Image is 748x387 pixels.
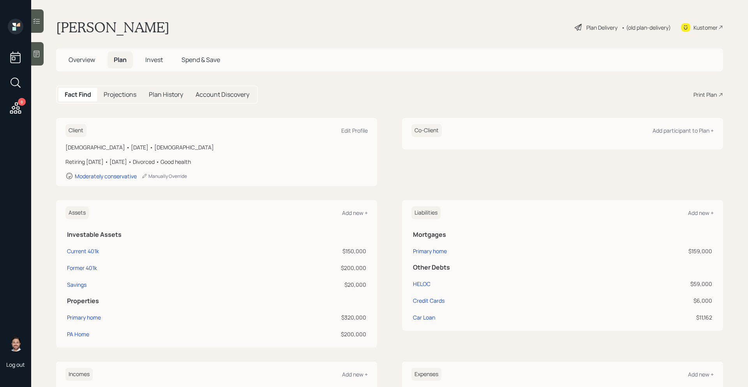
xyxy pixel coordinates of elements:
[653,127,714,134] div: Add participant to Plan +
[69,55,95,64] span: Overview
[588,313,713,321] div: $11,162
[413,231,712,238] h5: Mortgages
[67,247,99,255] div: Current 401k
[411,368,441,381] h6: Expenses
[621,23,671,32] div: • (old plan-delivery)
[693,23,718,32] div: Kustomer
[586,23,617,32] div: Plan Delivery
[238,330,366,338] div: $200,000
[67,264,97,272] div: Former 401k
[342,209,368,217] div: Add new +
[104,91,136,98] h5: Projections
[65,124,86,137] h6: Client
[67,330,89,338] div: PA Home
[65,206,89,219] h6: Assets
[56,19,169,36] h1: [PERSON_NAME]
[182,55,220,64] span: Spend & Save
[411,206,441,219] h6: Liabilities
[196,91,249,98] h5: Account Discovery
[413,247,447,255] div: Primary home
[67,313,101,321] div: Primary home
[413,264,712,271] h5: Other Debts
[65,143,368,151] div: [DEMOGRAPHIC_DATA] • [DATE] • [DEMOGRAPHIC_DATA]
[67,231,366,238] h5: Investable Assets
[238,280,366,289] div: $20,000
[145,55,163,64] span: Invest
[341,127,368,134] div: Edit Profile
[588,296,713,305] div: $6,000
[75,172,137,180] div: Moderately conservative
[588,280,713,288] div: $59,000
[588,247,713,255] div: $159,000
[238,313,366,321] div: $320,000
[693,91,717,99] div: Print Plan
[238,247,366,255] div: $150,000
[413,313,435,321] div: Car Loan
[18,98,26,106] div: 8
[65,158,368,166] div: Retiring [DATE] • [DATE] • Divorced • Good health
[65,368,93,381] h6: Incomes
[688,371,714,378] div: Add new +
[411,124,442,137] h6: Co-Client
[149,91,183,98] h5: Plan History
[114,55,127,64] span: Plan
[6,361,25,368] div: Log out
[688,209,714,217] div: Add new +
[67,297,366,305] h5: Properties
[141,173,187,179] div: Manually Override
[8,336,23,351] img: michael-russo-headshot.png
[238,264,366,272] div: $200,000
[65,91,91,98] h5: Fact Find
[67,280,86,289] div: Savings
[413,296,445,305] div: Credit Cards
[342,371,368,378] div: Add new +
[413,280,430,288] div: HELOC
